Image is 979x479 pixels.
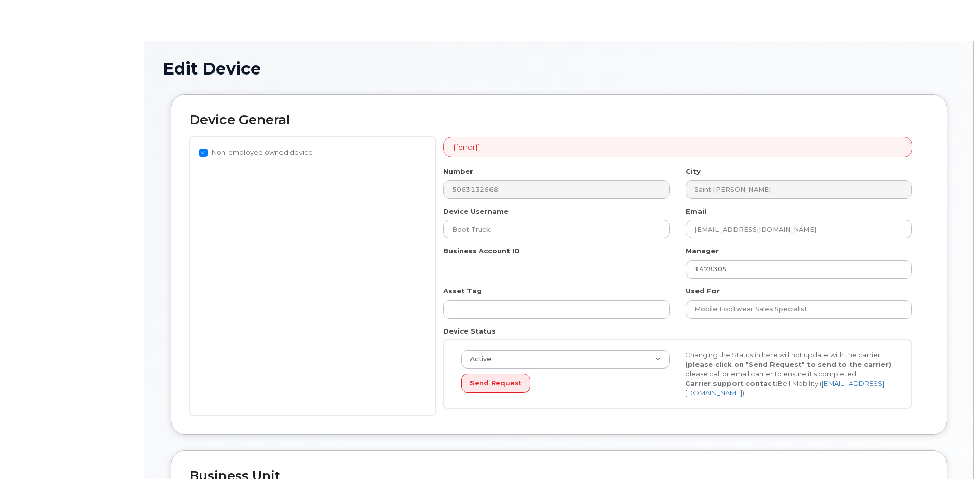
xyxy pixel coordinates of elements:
input: Non-employee owned device [199,149,208,157]
label: Device Status [443,326,496,336]
strong: Carrier support contact: [685,379,778,388]
label: Used For [686,286,720,296]
strong: (please click on "Send Request" to send to the carrier) [685,360,891,369]
label: Device Username [443,207,509,216]
button: Send Request [461,374,530,393]
a: [EMAIL_ADDRESS][DOMAIN_NAME] [685,379,884,397]
div: Changing the Status in here will not update with the carrier, , please call or email carrier to e... [677,350,901,398]
input: Select manager [686,260,912,279]
h1: Edit Device [163,60,955,78]
label: City [686,167,701,176]
label: Asset Tag [443,286,482,296]
h2: Device General [190,113,928,127]
label: Business Account ID [443,246,520,256]
label: Email [686,207,706,216]
label: Non-employee owned device [199,146,313,159]
label: Number [443,167,473,176]
label: Manager [686,246,719,256]
div: {{error}} [443,137,912,158]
